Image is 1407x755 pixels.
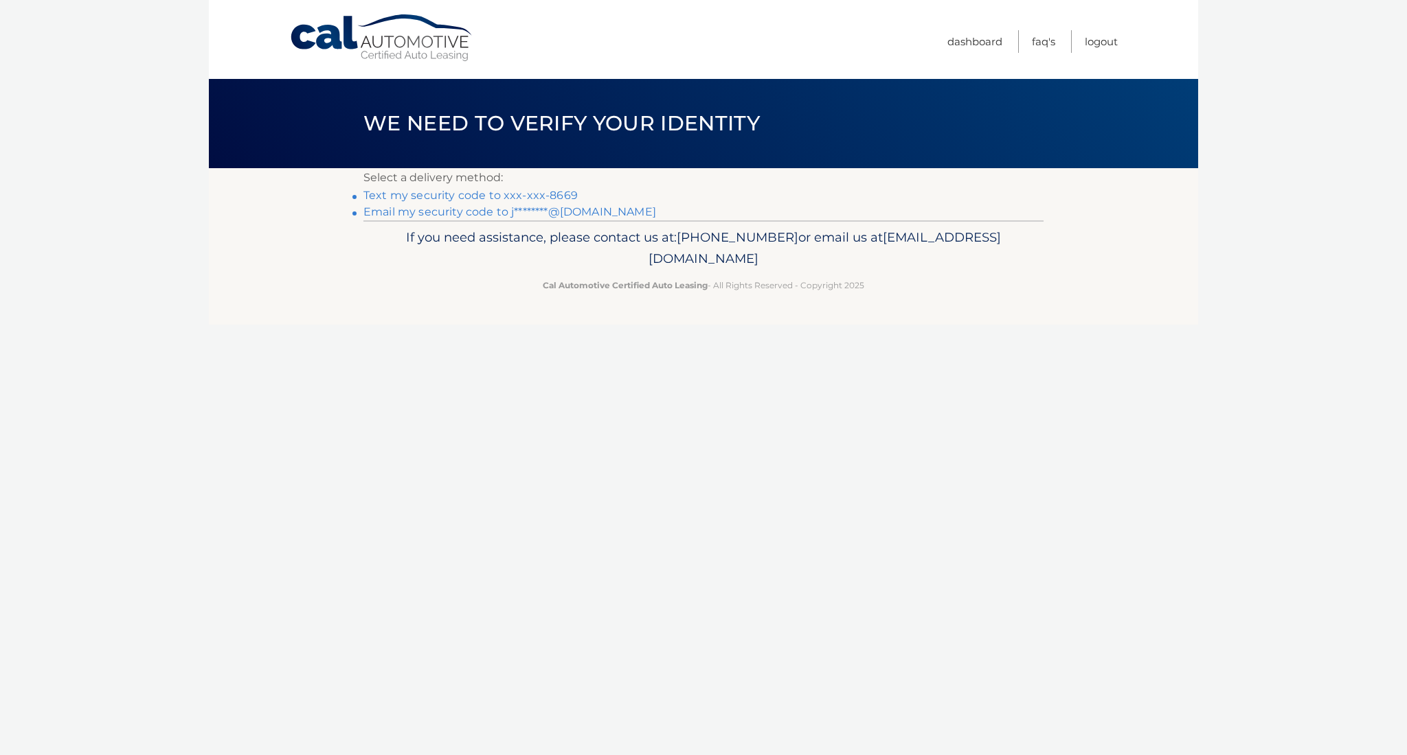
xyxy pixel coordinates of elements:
a: Text my security code to xxx-xxx-8669 [363,189,578,202]
a: Email my security code to j********@[DOMAIN_NAME] [363,205,656,218]
p: - All Rights Reserved - Copyright 2025 [372,278,1035,292]
a: FAQ's [1032,30,1055,53]
p: If you need assistance, please contact us at: or email us at [372,226,1035,270]
span: [PHONE_NUMBER] [677,229,798,245]
a: Cal Automotive [289,14,475,62]
p: Select a delivery method: [363,168,1044,187]
a: Logout [1085,30,1118,53]
span: We need to verify your identity [363,111,760,136]
a: Dashboard [947,30,1002,53]
strong: Cal Automotive Certified Auto Leasing [543,280,708,290]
